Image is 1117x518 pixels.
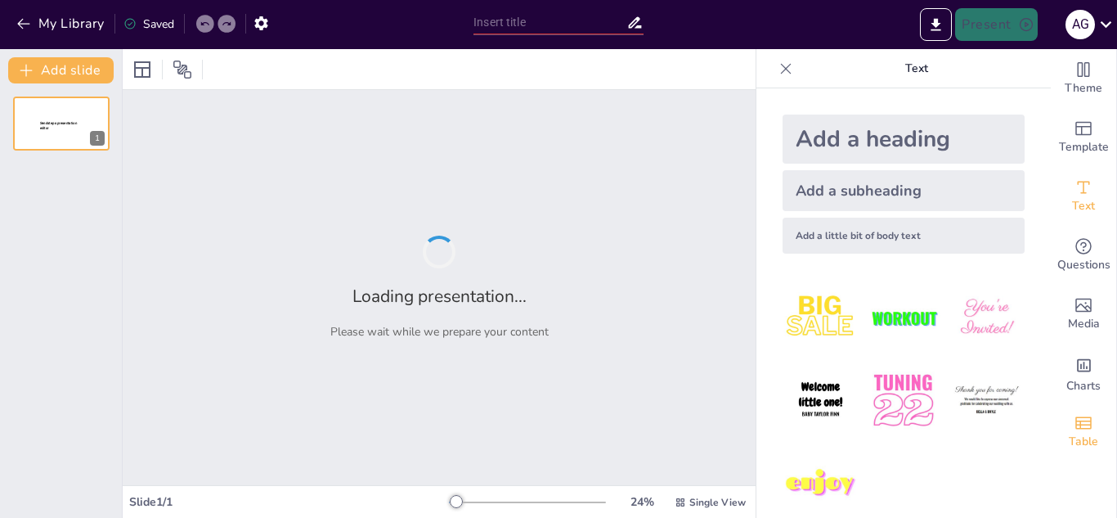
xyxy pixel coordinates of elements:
span: Media [1068,315,1100,333]
p: Please wait while we prepare your content [330,324,549,340]
span: Charts [1066,377,1101,395]
button: A G [1065,8,1095,41]
div: Add a little bit of body text [783,218,1025,254]
div: 1 [90,131,105,146]
button: Present [955,8,1037,41]
img: 4.jpeg [783,363,859,439]
span: Template [1059,138,1109,156]
div: Add text boxes [1051,167,1116,226]
div: Add charts and graphs [1051,344,1116,403]
span: Position [173,60,192,79]
span: Theme [1065,79,1102,97]
img: 6.jpeg [949,363,1025,439]
div: Add a table [1051,403,1116,462]
img: 5.jpeg [865,363,941,439]
button: Export to PowerPoint [920,8,952,41]
div: Change the overall theme [1051,49,1116,108]
div: 1 [13,97,110,151]
div: A G [1065,10,1095,39]
p: Text [799,49,1034,88]
h2: Loading presentation... [352,285,527,308]
button: My Library [12,11,111,37]
div: Get real-time input from your audience [1051,226,1116,285]
div: Slide 1 / 1 [129,494,449,510]
span: Text [1072,197,1095,215]
span: Questions [1057,256,1110,274]
div: Saved [123,16,174,32]
span: Table [1069,433,1098,451]
div: 24 % [622,494,662,510]
img: 2.jpeg [865,280,941,356]
div: Add images, graphics, shapes or video [1051,285,1116,344]
span: Sendsteps presentation editor [40,121,77,130]
input: Insert title [473,11,626,34]
button: Add slide [8,57,114,83]
div: Add a subheading [783,170,1025,211]
span: Single View [689,496,746,509]
div: Add a heading [783,115,1025,164]
div: Add ready made slides [1051,108,1116,167]
div: Layout [129,56,155,83]
img: 3.jpeg [949,280,1025,356]
img: 1.jpeg [783,280,859,356]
